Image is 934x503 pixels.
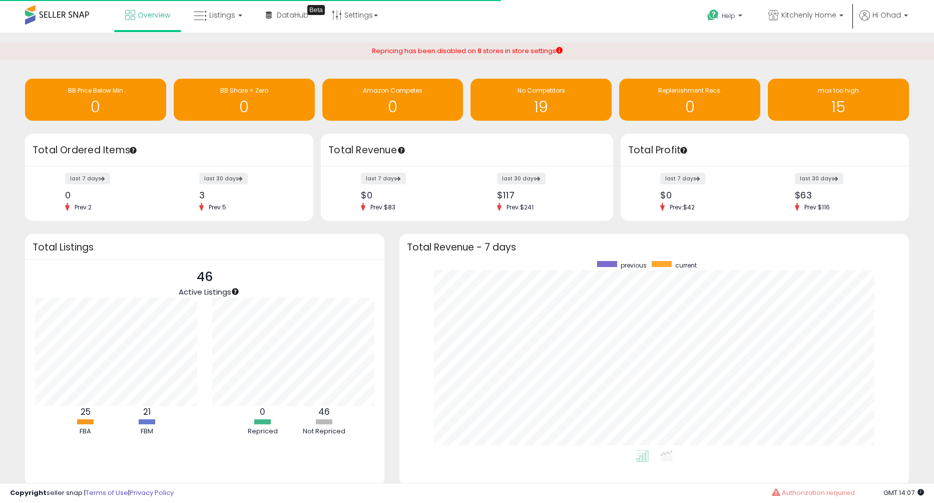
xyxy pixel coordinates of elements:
[773,99,904,115] h1: 15
[502,203,539,211] span: Prev: $241
[174,79,315,121] a: BB Share = Zero 0
[722,12,735,20] span: Help
[660,173,705,184] label: last 7 days
[372,47,563,56] div: Repricing has been disabled on 8 stores in store settings
[818,86,859,95] span: max too high
[665,203,700,211] span: Prev: $42
[497,190,596,200] div: $117
[679,146,688,155] div: Tooltip anchor
[658,86,722,95] span: Replenishment Recs.
[497,173,546,184] label: last 30 days
[68,86,123,95] span: BB Price Below Min
[30,99,161,115] h1: 0
[782,488,855,497] span: Authorization required
[795,173,843,184] label: last 30 days
[327,99,458,115] h1: 0
[10,488,47,497] strong: Copyright
[859,10,908,33] a: Hi Ohad
[781,10,836,20] span: Kitchenly Home
[397,146,406,155] div: Tooltip anchor
[117,427,177,436] div: FBM
[363,86,422,95] span: Amazon Competes
[307,5,325,15] div: Tooltip anchor
[10,488,174,498] div: seller snap | |
[130,488,174,497] a: Privacy Policy
[660,190,757,200] div: $0
[799,203,835,211] span: Prev: $116
[883,488,924,497] span: 2025-09-15 14:07 GMT
[518,86,565,95] span: No Competitors
[328,143,606,157] h3: Total Revenue
[220,86,268,95] span: BB Share = Zero
[322,79,463,121] a: Amazon Competes 0
[294,427,354,436] div: Not Repriced
[699,2,752,33] a: Help
[233,427,293,436] div: Repriced
[277,10,308,20] span: DataHub
[204,203,231,211] span: Prev: 5
[199,190,296,200] div: 3
[365,203,400,211] span: Prev: $83
[209,10,235,20] span: Listings
[25,79,166,121] a: BB Price Below Min 0
[707,9,719,22] i: Get Help
[143,406,151,418] b: 21
[795,190,891,200] div: $63
[65,190,162,200] div: 0
[179,287,231,297] span: Active Listings
[318,406,330,418] b: 46
[407,243,901,251] h3: Total Revenue - 7 days
[33,243,377,251] h3: Total Listings
[86,488,128,497] a: Terms of Use
[471,79,612,121] a: No Competitors 19
[361,190,459,200] div: $0
[199,173,248,184] label: last 30 days
[624,99,755,115] h1: 0
[628,143,901,157] h3: Total Profit
[260,406,265,418] b: 0
[179,268,231,287] p: 46
[231,287,240,296] div: Tooltip anchor
[675,261,697,270] span: current
[65,173,110,184] label: last 7 days
[33,143,306,157] h3: Total Ordered Items
[768,79,909,121] a: max too high 15
[619,79,760,121] a: Replenishment Recs. 0
[70,203,97,211] span: Prev: 2
[179,99,310,115] h1: 0
[872,10,901,20] span: Hi Ohad
[621,261,647,270] span: previous
[56,427,116,436] div: FBA
[129,146,138,155] div: Tooltip anchor
[361,173,406,184] label: last 7 days
[138,10,170,20] span: Overview
[476,99,607,115] h1: 19
[81,406,91,418] b: 25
